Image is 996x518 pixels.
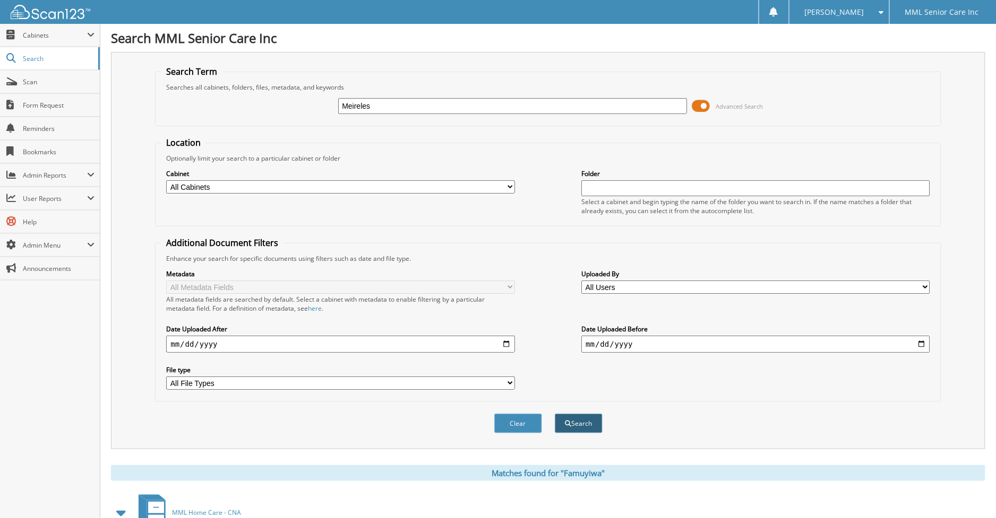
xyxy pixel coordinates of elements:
[494,414,542,433] button: Clear
[581,269,930,278] label: Uploaded By
[161,66,222,77] legend: Search Term
[23,194,87,203] span: User Reports
[161,237,284,249] legend: Additional Document Filters
[166,324,514,333] label: Date Uploaded After
[166,169,514,178] label: Cabinet
[166,269,514,278] label: Metadata
[581,336,930,353] input: end
[23,77,95,86] span: Scan
[23,217,95,226] span: Help
[161,154,935,163] div: Optionally limit your search to a particular cabinet or folder
[172,508,241,517] span: MML Home Care - CNA
[161,83,935,92] div: Searches all cabinets, folders, files, metadata, and keywords
[581,324,930,333] label: Date Uploaded Before
[23,31,87,40] span: Cabinets
[308,304,322,313] a: here
[804,9,864,15] span: [PERSON_NAME]
[23,101,95,110] span: Form Request
[716,102,763,110] span: Advanced Search
[23,264,95,273] span: Announcements
[111,465,985,481] div: Matches found for "Famuyiwa"
[555,414,603,433] button: Search
[166,365,514,374] label: File type
[943,467,996,518] iframe: Chat Widget
[905,9,979,15] span: MML Senior Care Inc
[161,254,935,263] div: Enhance your search for specific documents using filters such as date and file type.
[23,124,95,133] span: Reminders
[23,241,87,250] span: Admin Menu
[111,29,985,47] h1: Search MML Senior Care Inc
[23,54,93,63] span: Search
[581,169,930,178] label: Folder
[581,197,930,215] div: Select a cabinet and begin typing the name of the folder you want to search in. If the name match...
[23,147,95,156] span: Bookmarks
[166,336,514,353] input: start
[161,137,206,148] legend: Location
[11,5,90,19] img: scan123-logo-white.svg
[166,295,514,313] div: All metadata fields are searched by default. Select a cabinet with metadata to enable filtering b...
[23,171,87,180] span: Admin Reports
